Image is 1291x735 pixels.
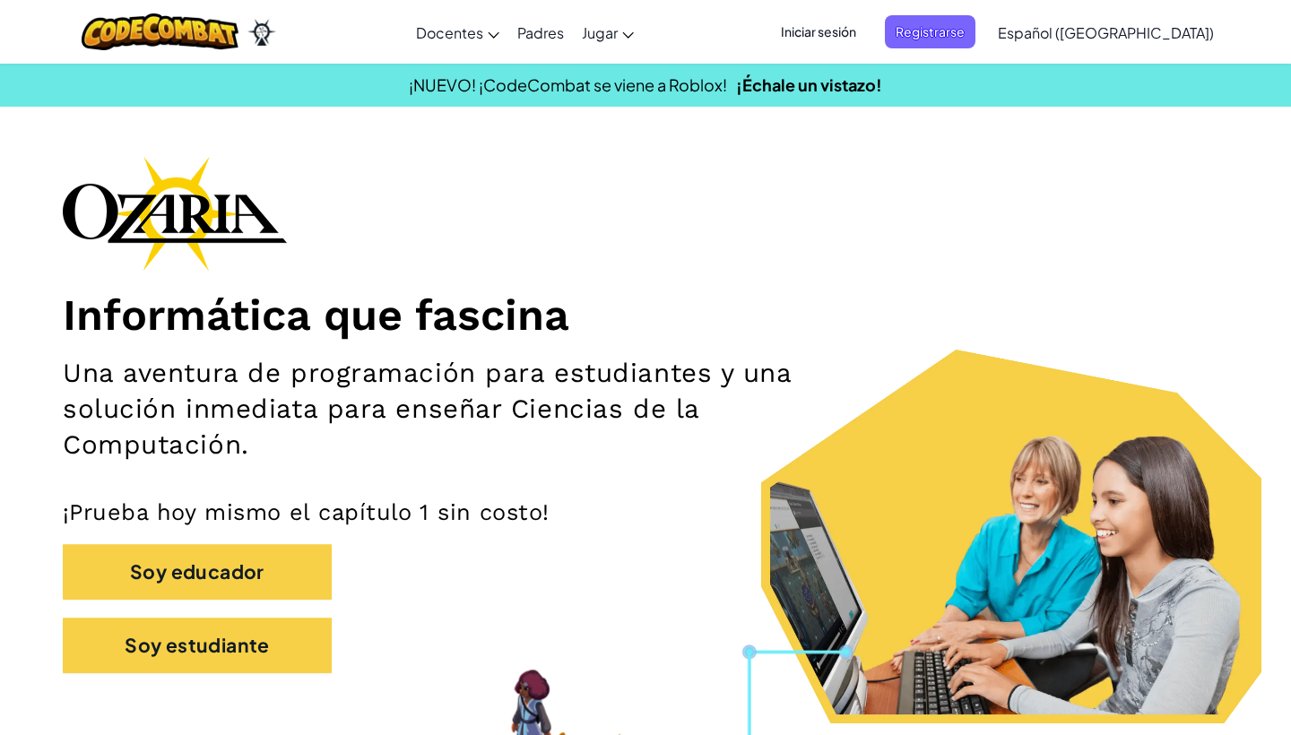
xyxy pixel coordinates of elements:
[573,8,643,56] a: Jugar
[885,15,975,48] button: Registrarse
[508,8,573,56] a: Padres
[998,23,1214,42] span: Español ([GEOGRAPHIC_DATA])
[582,23,618,42] span: Jugar
[736,74,882,95] a: ¡Échale un vistazo!
[63,544,332,600] button: Soy educador
[989,8,1223,56] a: Español ([GEOGRAPHIC_DATA])
[63,355,844,463] h2: Una aventura de programación para estudiantes y una solución inmediata para enseñar Ciencias de l...
[247,19,276,46] img: Ozaria
[407,8,508,56] a: Docentes
[770,15,867,48] button: Iniciar sesión
[63,618,332,673] button: Soy estudiante
[63,289,1228,342] h1: Informática que fascina
[416,23,483,42] span: Docentes
[63,498,1228,527] p: ¡Prueba hoy mismo el capítulo 1 sin costo!
[63,156,287,271] img: Ozaria branding logo
[409,74,727,95] span: ¡NUEVO! ¡CodeCombat se viene a Roblox!
[82,13,238,50] img: CodeCombat logo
